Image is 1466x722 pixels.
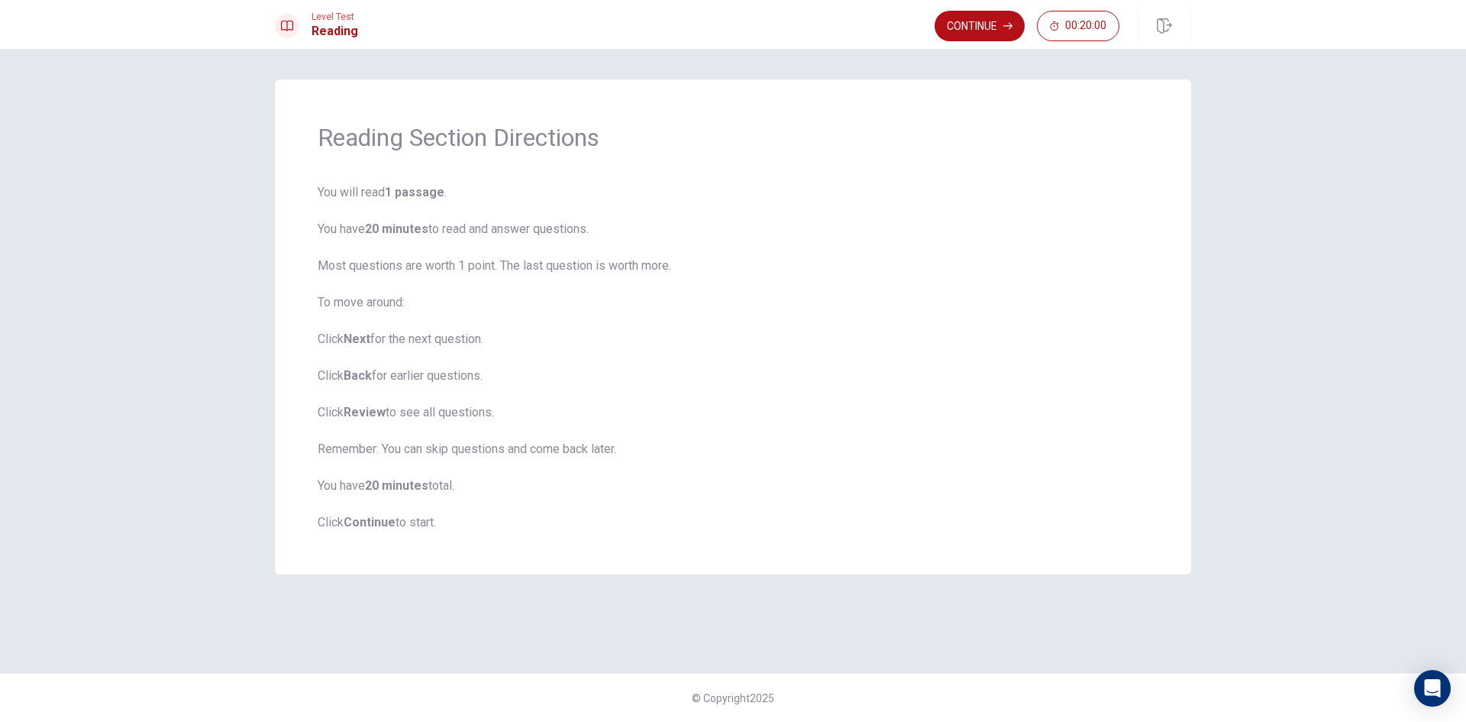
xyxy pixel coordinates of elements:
[365,222,428,236] b: 20 minutes
[385,185,444,199] b: 1 passage
[344,405,386,419] b: Review
[1414,670,1451,707] div: Open Intercom Messenger
[1037,11,1119,41] button: 00:20:00
[318,122,1148,153] h1: Reading Section Directions
[692,692,774,704] span: © Copyright 2025
[344,368,372,383] b: Back
[935,11,1025,41] button: Continue
[365,478,428,493] b: 20 minutes
[344,515,396,529] b: Continue
[1065,20,1106,32] span: 00:20:00
[312,22,358,40] h1: Reading
[312,11,358,22] span: Level Test
[318,183,1148,532] span: You will read . You have to read and answer questions. Most questions are worth 1 point. The last...
[344,332,370,346] b: Next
